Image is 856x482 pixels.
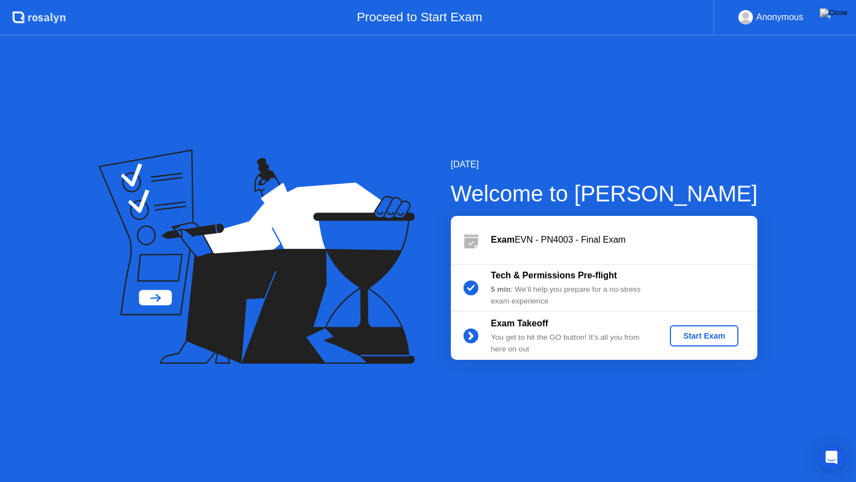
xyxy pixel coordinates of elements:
b: 5 min [491,285,511,293]
b: Exam [491,235,515,244]
b: Tech & Permissions Pre-flight [491,271,617,280]
div: Open Intercom Messenger [818,444,845,471]
div: EVN - PN4003 - Final Exam [491,233,757,247]
button: Start Exam [670,325,738,346]
div: Anonymous [756,10,804,25]
img: Close [820,8,848,17]
div: You get to hit the GO button! It’s all you from here on out [491,332,651,355]
b: Exam Takeoff [491,319,548,328]
div: [DATE] [451,158,758,171]
div: : We’ll help you prepare for a no-stress exam experience [491,284,651,307]
div: Welcome to [PERSON_NAME] [451,177,758,210]
div: Start Exam [674,331,734,340]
